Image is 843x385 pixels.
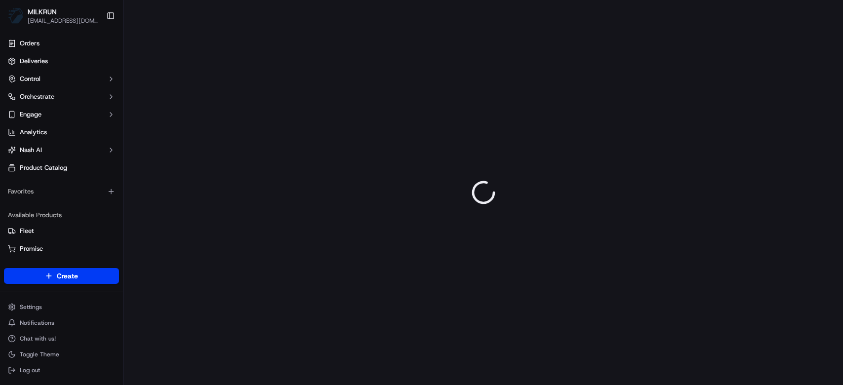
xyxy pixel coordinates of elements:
button: Nash AI [4,142,119,158]
button: Settings [4,300,119,314]
a: Product Catalog [4,160,119,176]
button: Fleet [4,223,119,239]
span: Orders [20,39,40,48]
div: Favorites [4,184,119,199]
button: Chat with us! [4,332,119,346]
button: Log out [4,363,119,377]
a: Promise [8,244,115,253]
a: Orders [4,36,119,51]
a: Fleet [8,227,115,235]
span: Nash AI [20,146,42,154]
button: Notifications [4,316,119,330]
span: Toggle Theme [20,350,59,358]
span: Deliveries [20,57,48,66]
button: Engage [4,107,119,122]
button: Create [4,268,119,284]
button: MILKRUN [28,7,57,17]
span: Orchestrate [20,92,54,101]
span: Analytics [20,128,47,137]
a: Analytics [4,124,119,140]
span: Product Catalog [20,163,67,172]
button: Promise [4,241,119,257]
span: Engage [20,110,41,119]
span: Fleet [20,227,34,235]
button: Control [4,71,119,87]
span: Create [57,271,78,281]
span: Chat with us! [20,335,56,343]
a: Deliveries [4,53,119,69]
span: Settings [20,303,42,311]
span: Log out [20,366,40,374]
span: Promise [20,244,43,253]
button: [EMAIL_ADDRESS][DOMAIN_NAME] [28,17,98,25]
button: Toggle Theme [4,347,119,361]
button: Orchestrate [4,89,119,105]
div: Available Products [4,207,119,223]
span: Control [20,75,40,83]
span: Notifications [20,319,54,327]
img: MILKRUN [8,8,24,24]
button: MILKRUNMILKRUN[EMAIL_ADDRESS][DOMAIN_NAME] [4,4,102,28]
